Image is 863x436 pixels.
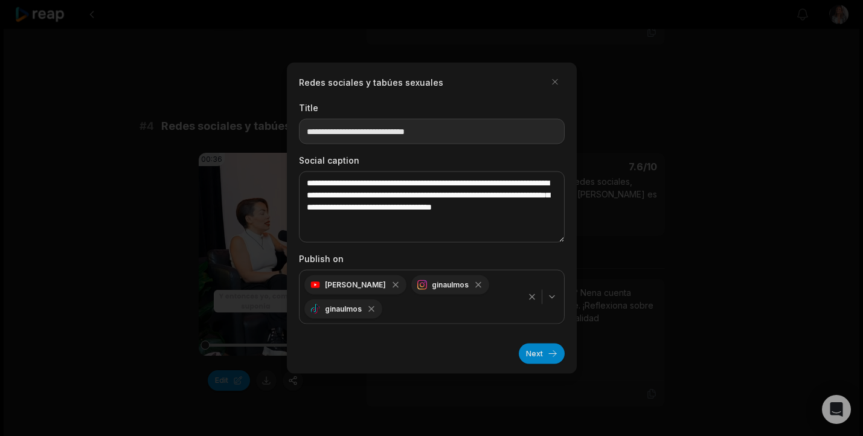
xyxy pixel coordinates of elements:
[519,344,565,364] button: Next
[304,275,406,295] div: [PERSON_NAME]
[299,75,443,88] h2: Redes sociales y tabúes sexuales
[304,300,382,319] div: ginaulmos
[299,252,565,265] label: Publish on
[299,270,565,324] button: [PERSON_NAME]ginaulmosginaulmos
[299,101,565,114] label: Title
[411,275,489,295] div: ginaulmos
[299,154,565,167] label: Social caption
